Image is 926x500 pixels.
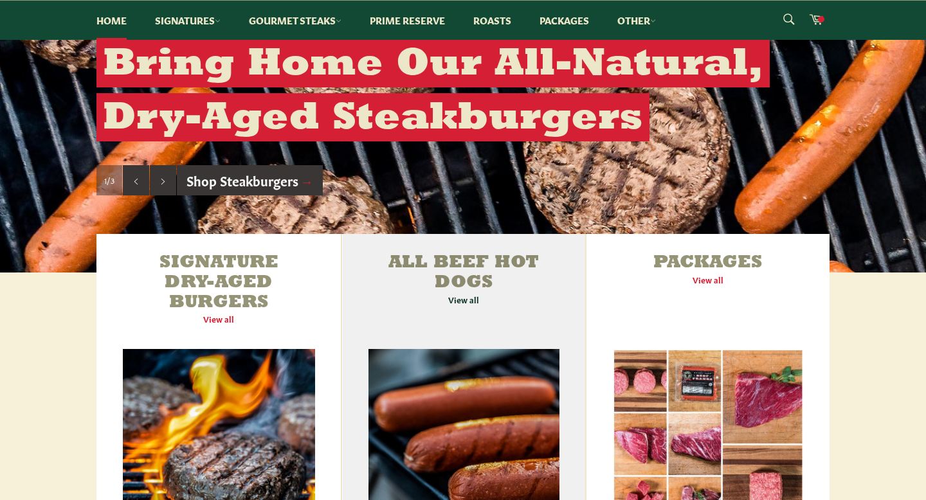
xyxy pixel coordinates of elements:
a: Shop Steakburgers [177,165,323,196]
a: Gourmet Steaks [236,1,354,40]
button: Previous slide [123,165,149,196]
span: → [300,171,313,189]
span: 1/3 [104,175,114,186]
a: Other [604,1,669,40]
div: Slide 1, current [96,165,122,196]
button: Next slide [150,165,176,196]
a: Packages [527,1,602,40]
a: Home [84,1,140,40]
a: Prime Reserve [357,1,458,40]
a: Signatures [142,1,233,40]
a: Roasts [460,1,524,40]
